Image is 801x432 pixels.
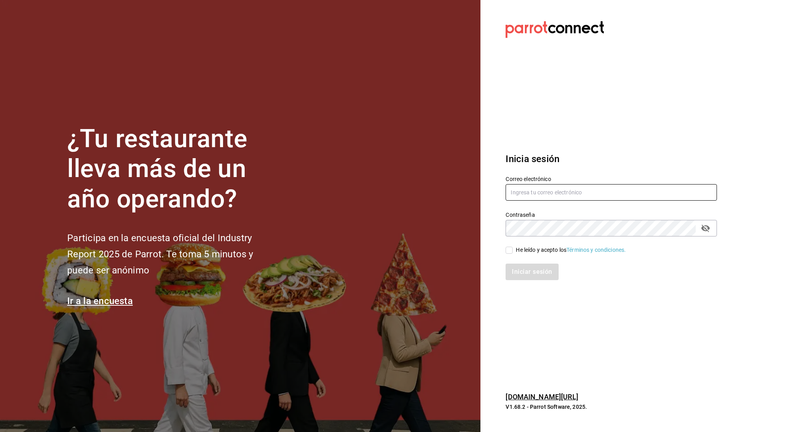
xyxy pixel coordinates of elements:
[67,230,279,278] h2: Participa en la encuesta oficial del Industry Report 2025 de Parrot. Te toma 5 minutos y puede se...
[699,222,712,235] button: passwordField
[506,176,717,181] label: Correo electrónico
[506,403,717,411] p: V1.68.2 - Parrot Software, 2025.
[506,184,717,201] input: Ingresa tu correo electrónico
[506,212,717,217] label: Contraseña
[516,246,626,254] div: He leído y acepto los
[506,152,717,166] h3: Inicia sesión
[67,124,279,214] h1: ¿Tu restaurante lleva más de un año operando?
[506,393,578,401] a: [DOMAIN_NAME][URL]
[566,247,626,253] a: Términos y condiciones.
[67,295,133,306] a: Ir a la encuesta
